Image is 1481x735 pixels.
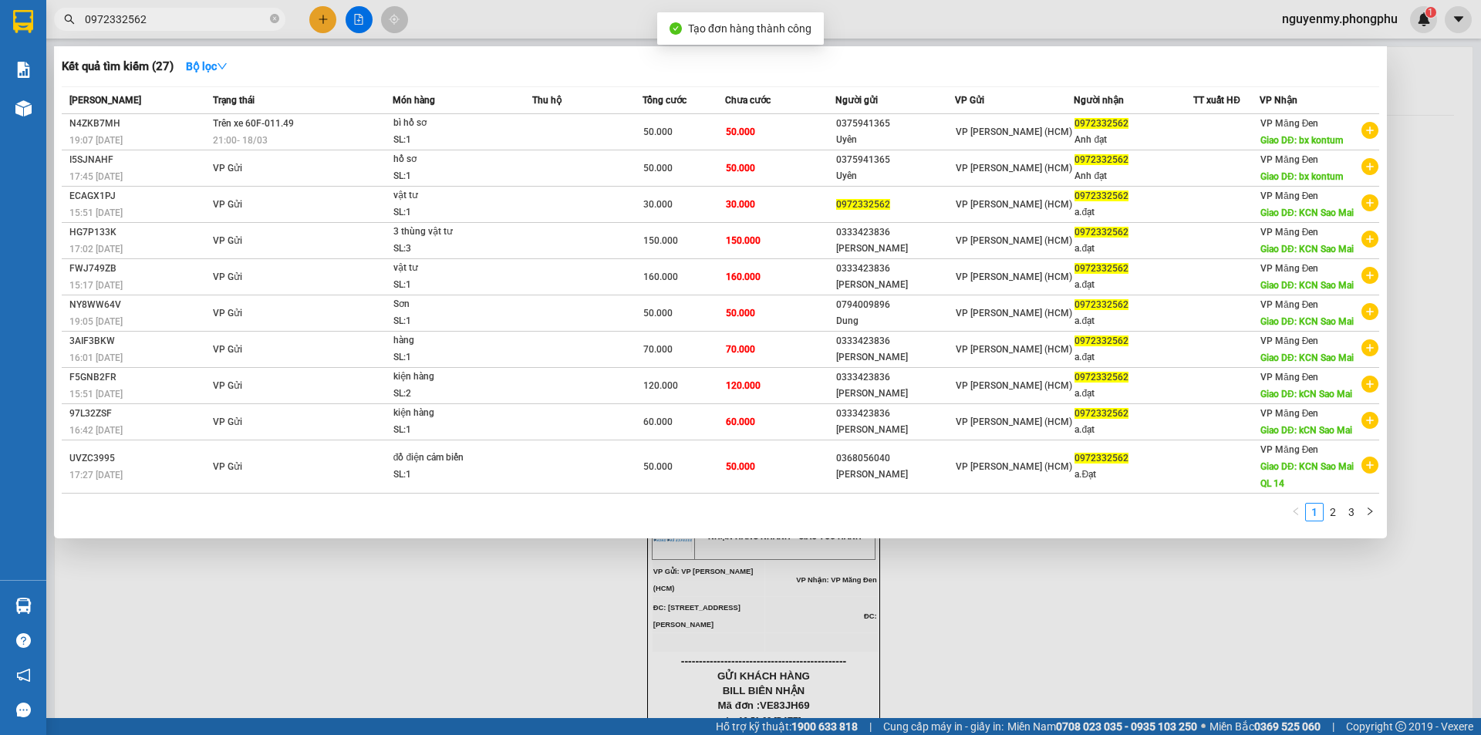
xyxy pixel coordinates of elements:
[15,598,32,614] img: warehouse-icon
[956,271,1072,282] span: VP [PERSON_NAME] (HCM)
[836,349,954,366] div: [PERSON_NAME]
[836,199,890,210] span: 0972332562
[643,416,673,427] span: 60.000
[1260,135,1343,146] span: Giao DĐ: bx kontum
[84,113,133,123] strong: 0333 161718
[1074,190,1128,201] span: 0972332562
[836,406,954,422] div: 0333423836
[69,135,123,146] span: 19:07 [DATE]
[1324,503,1342,521] li: 2
[393,151,509,168] div: hồ sơ
[213,118,294,129] span: Trên xe 60F-011.49
[213,380,242,391] span: VP Gửi
[1074,132,1193,148] div: Anh đạt
[1260,207,1354,218] span: Giao DĐ: KCN Sao Mai
[726,163,755,174] span: 50.000
[955,95,984,106] span: VP Gửi
[643,308,673,319] span: 50.000
[69,316,123,327] span: 19:05 [DATE]
[1260,408,1318,419] span: VP Măng Đen
[1306,504,1323,521] a: 1
[1074,204,1193,221] div: a.đạt
[836,261,954,277] div: 0333423836
[1074,422,1193,438] div: a.đạt
[69,450,208,467] div: UVZC3995
[1074,168,1193,184] div: Anh đạt
[69,352,123,363] span: 16:01 [DATE]
[64,14,75,25] span: search
[1361,376,1378,393] span: plus-circle
[270,12,279,27] span: close-circle
[956,344,1072,355] span: VP [PERSON_NAME] (HCM)
[66,113,133,123] span: SĐT:
[836,132,954,148] div: Uyên
[1361,122,1378,139] span: plus-circle
[726,126,755,137] span: 50.000
[1074,372,1128,383] span: 0972332562
[1074,227,1128,238] span: 0972332562
[643,235,678,246] span: 150.000
[835,95,878,106] span: Người gửi
[1074,95,1124,106] span: Người nhận
[836,116,954,132] div: 0375941365
[393,313,509,330] div: SL: 1
[1287,503,1305,521] button: left
[726,308,755,319] span: 50.000
[1361,231,1378,248] span: plus-circle
[1074,408,1128,419] span: 0972332562
[1260,263,1318,274] span: VP Măng Đen
[69,261,208,277] div: FWJ749ZB
[393,450,509,467] div: đồ điện cảm biến
[725,95,771,106] span: Chưa cước
[956,461,1072,472] span: VP [PERSON_NAME] (HCM)
[393,260,509,277] div: vật tư
[1074,263,1128,274] span: 0972332562
[1260,316,1354,327] span: Giao DĐ: KCN Sao Mai
[836,369,954,386] div: 0333423836
[836,386,954,402] div: [PERSON_NAME]
[1074,277,1193,293] div: a.đạt
[836,333,954,349] div: 0333423836
[643,271,678,282] span: 160.000
[1074,349,1193,366] div: a.đạt
[393,386,509,403] div: SL: 2
[836,224,954,241] div: 0333423836
[1074,299,1128,310] span: 0972332562
[726,271,761,282] span: 160.000
[1361,503,1379,521] li: Next Page
[393,296,509,313] div: Sơn
[1260,171,1343,182] span: Giao DĐ: bx kontum
[15,62,32,78] img: solution-icon
[1260,425,1352,436] span: Giao DĐ: kCN Sao Mai
[643,344,673,355] span: 70.000
[643,126,673,137] span: 50.000
[16,668,31,683] span: notification
[1260,280,1354,291] span: Giao DĐ: KCN Sao Mai
[726,380,761,391] span: 120.000
[1343,504,1360,521] a: 3
[956,163,1072,174] span: VP [PERSON_NAME] (HCM)
[69,425,123,436] span: 16:42 [DATE]
[956,235,1072,246] span: VP [PERSON_NAME] (HCM)
[836,297,954,313] div: 0794009896
[393,467,509,484] div: SL: 1
[1193,95,1240,106] span: TT xuất HĐ
[1305,503,1324,521] li: 1
[213,95,255,106] span: Trạng thái
[1287,503,1305,521] li: Previous Page
[213,344,242,355] span: VP Gửi
[1074,453,1128,464] span: 0972332562
[726,235,761,246] span: 150.000
[836,467,954,483] div: [PERSON_NAME]
[836,450,954,467] div: 0368056040
[69,224,208,241] div: HG7P133K
[393,204,509,221] div: SL: 1
[670,22,682,35] span: check-circle
[66,8,191,23] strong: PHONG PHÚ EXPRESS
[1260,154,1318,165] span: VP Măng Đen
[13,10,33,33] img: logo-vxr
[1260,190,1318,201] span: VP Măng Đen
[726,461,755,472] span: 50.000
[213,199,242,210] span: VP Gửi
[1074,118,1128,129] span: 0972332562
